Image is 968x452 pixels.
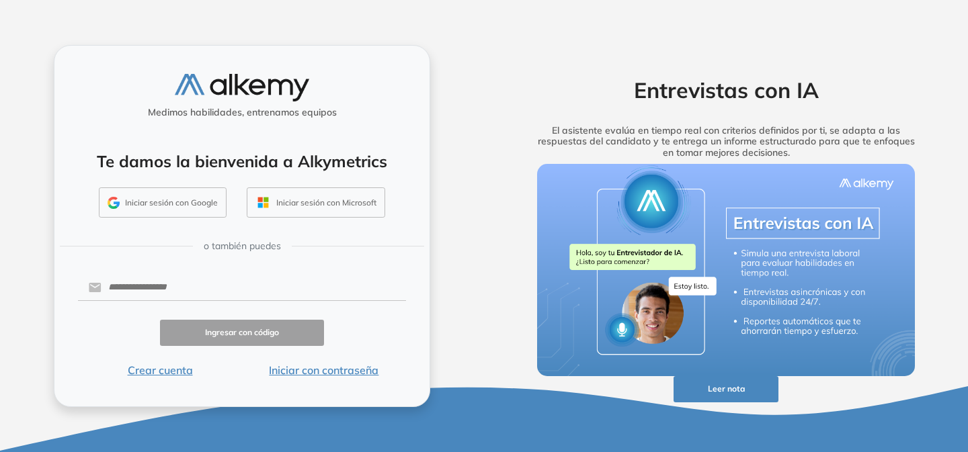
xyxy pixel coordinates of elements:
h4: Te damos la bienvenida a Alkymetrics [72,152,412,171]
button: Crear cuenta [78,362,242,378]
div: Widget de chat [726,296,968,452]
span: o también puedes [204,239,281,253]
h5: El asistente evalúa en tiempo real con criterios definidos por ti, se adapta a las respuestas del... [516,125,936,159]
button: Ingresar con código [160,320,324,346]
img: GMAIL_ICON [108,197,120,209]
button: Iniciar sesión con Google [99,187,227,218]
h2: Entrevistas con IA [516,77,936,103]
button: Iniciar sesión con Microsoft [247,187,385,218]
iframe: Chat Widget [726,296,968,452]
button: Leer nota [674,376,778,402]
button: Iniciar con contraseña [242,362,406,378]
img: logo-alkemy [175,74,309,101]
img: img-more-info [537,164,915,376]
img: OUTLOOK_ICON [255,195,271,210]
h5: Medimos habilidades, entrenamos equipos [60,107,424,118]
